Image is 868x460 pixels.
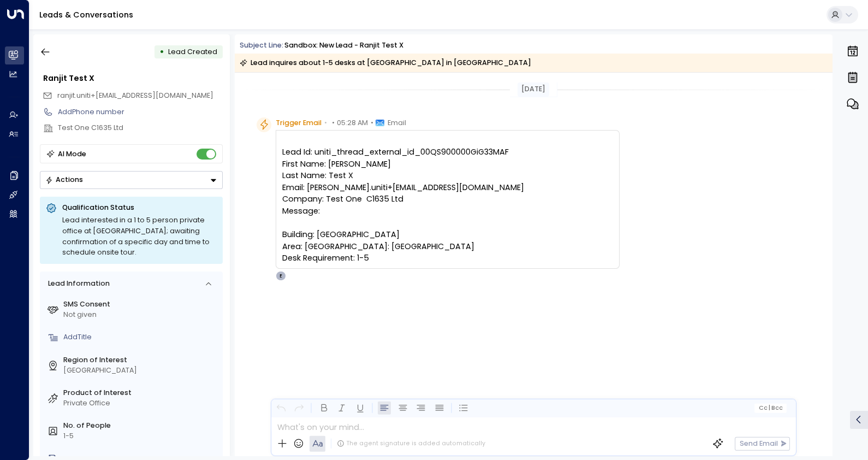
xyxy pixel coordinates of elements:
div: Ranjit Test X [43,73,223,85]
span: ranjit.uniti+[EMAIL_ADDRESS][DOMAIN_NAME] [57,91,213,100]
div: 1-5 [63,431,219,441]
span: ranjit.uniti+30@outlook.com [57,91,213,101]
div: Lead Information [44,279,109,289]
div: AddPhone number [58,107,223,117]
span: Lead Created [168,47,217,56]
span: Cc Bcc [758,405,783,411]
div: [DATE] [518,82,549,97]
button: Cc|Bcc [754,403,787,412]
div: Button group with a nested menu [40,171,223,189]
span: Subject Line: [240,40,283,50]
span: • [371,117,373,128]
div: E [276,271,286,281]
div: AddTitle [63,332,219,343]
label: Product of Interest [63,388,219,398]
span: Email [388,117,406,128]
div: Sandbox: New Lead - Ranjit Test X [284,40,403,51]
div: Test One C1635 Ltd [58,123,223,133]
div: Actions [45,175,83,184]
button: Redo [293,402,306,415]
button: Undo [274,402,288,415]
span: • [324,117,327,128]
div: • [159,43,164,61]
div: Not given [63,310,219,320]
span: Trigger Email [276,117,322,128]
div: Lead interested in a 1 to 5 person private office at [GEOGRAPHIC_DATA]; awaiting confirmation of ... [62,215,217,258]
span: 05:28 AM [337,117,368,128]
span: | [769,405,770,411]
div: AI Mode [58,149,86,160]
div: The agent signature is added automatically [337,439,485,448]
div: [GEOGRAPHIC_DATA] [63,365,219,376]
p: Qualification Status [62,203,217,213]
span: • [332,117,335,128]
button: Actions [40,171,223,189]
div: Private Office [63,398,219,409]
label: Region of Interest [63,355,219,365]
div: Lead inquires about 1-5 desks at [GEOGRAPHIC_DATA] in [GEOGRAPHIC_DATA] [240,57,531,68]
a: Leads & Conversations [39,9,133,20]
pre: Lead Id: uniti_thread_external_id_00QS900000GiG33MAF First Name: [PERSON_NAME] Last Name: Test X ... [282,146,613,264]
label: No. of People [63,421,219,431]
label: SMS Consent [63,299,219,310]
